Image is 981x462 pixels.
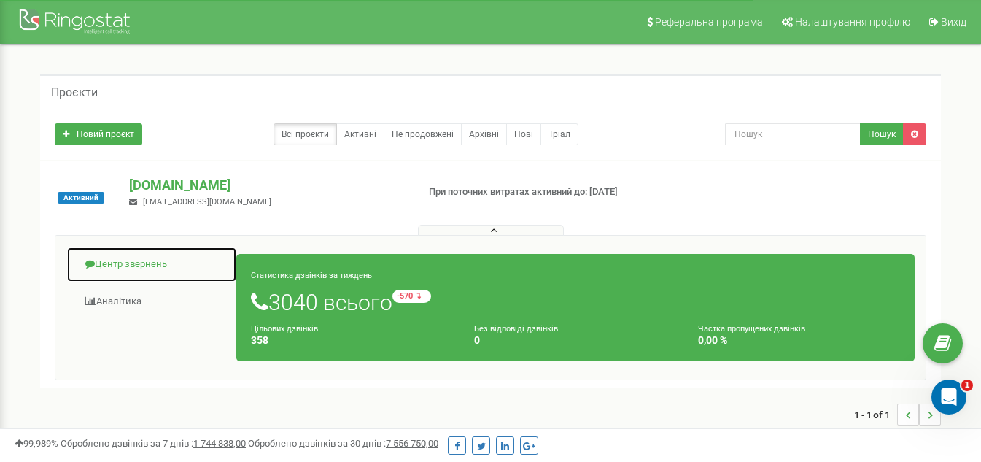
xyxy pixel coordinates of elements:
[698,324,805,334] small: Частка пропущених дзвінків
[506,123,541,145] a: Нові
[58,192,104,204] span: Активний
[251,290,900,315] h1: 3040 всього
[698,335,900,346] h4: 0,00 %
[854,389,941,440] nav: ...
[795,16,910,28] span: Налаштування профілю
[386,438,438,449] u: 7 556 750,00
[251,324,318,334] small: Цільових дзвінків
[474,324,558,334] small: Без відповіді дзвінків
[129,176,405,195] p: [DOMAIN_NAME]
[854,404,897,426] span: 1 - 1 of 1
[61,438,246,449] span: Оброблено дзвінків за 7 днів :
[66,284,237,320] a: Аналiтика
[461,123,507,145] a: Архівні
[336,123,384,145] a: Активні
[961,380,973,391] span: 1
[655,16,763,28] span: Реферальна програма
[384,123,462,145] a: Не продовжені
[931,380,966,415] iframe: Intercom live chat
[474,335,676,346] h4: 0
[251,335,453,346] h4: 358
[860,123,904,145] button: Пошук
[55,123,142,145] a: Новий проєкт
[15,438,58,449] span: 99,989%
[248,438,438,449] span: Оброблено дзвінків за 30 днів :
[193,438,246,449] u: 1 744 838,00
[392,290,431,303] small: -570
[251,271,372,280] small: Статистика дзвінків за тиждень
[429,185,630,199] p: При поточних витратах активний до: [DATE]
[51,86,98,99] h5: Проєкти
[274,123,337,145] a: Всі проєкти
[941,16,966,28] span: Вихід
[66,247,237,282] a: Центр звернень
[143,197,271,207] span: [EMAIL_ADDRESS][DOMAIN_NAME]
[540,123,578,145] a: Тріал
[725,123,861,145] input: Пошук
